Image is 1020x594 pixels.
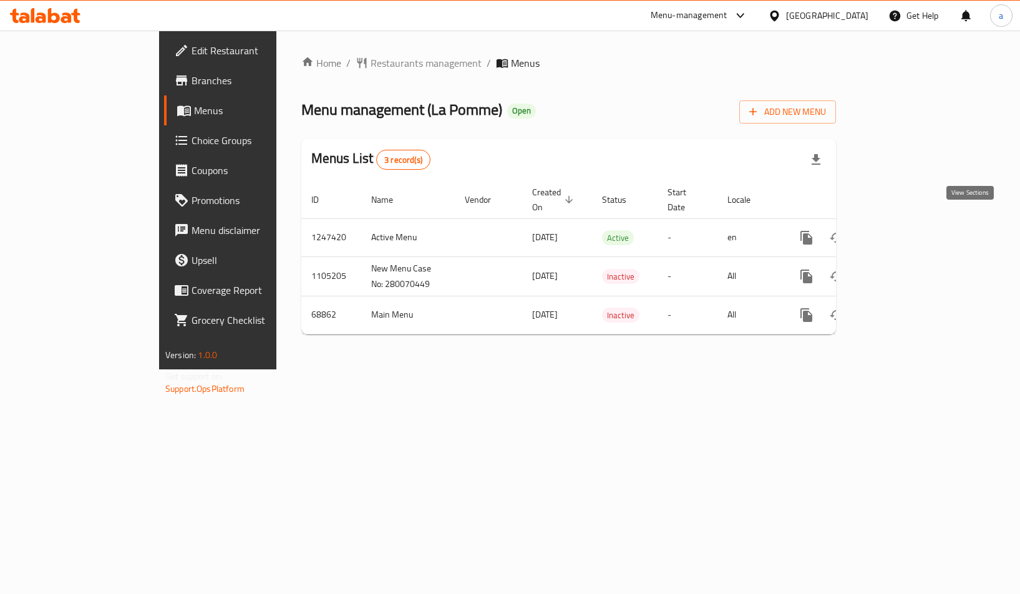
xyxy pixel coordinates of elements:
[749,104,826,120] span: Add New Menu
[371,192,409,207] span: Name
[301,56,836,71] nav: breadcrumb
[786,9,868,22] div: [GEOGRAPHIC_DATA]
[301,256,361,296] td: 1105205
[164,95,329,125] a: Menus
[792,223,822,253] button: more
[164,36,329,66] a: Edit Restaurant
[164,215,329,245] a: Menu disclaimer
[192,73,319,88] span: Branches
[658,218,717,256] td: -
[602,192,643,207] span: Status
[602,231,634,245] span: Active
[822,300,852,330] button: Change Status
[717,218,782,256] td: en
[164,245,329,275] a: Upsell
[164,125,329,155] a: Choice Groups
[361,256,455,296] td: New Menu Case No: 280070449
[361,218,455,256] td: Active Menu
[532,229,558,245] span: [DATE]
[465,192,507,207] span: Vendor
[311,192,335,207] span: ID
[361,296,455,334] td: Main Menu
[164,275,329,305] a: Coverage Report
[511,56,540,71] span: Menus
[792,300,822,330] button: more
[376,150,430,170] div: Total records count
[822,223,852,253] button: Change Status
[165,347,196,363] span: Version:
[371,56,482,71] span: Restaurants management
[801,145,831,175] div: Export file
[192,133,319,148] span: Choice Groups
[346,56,351,71] li: /
[602,308,639,323] span: Inactive
[717,296,782,334] td: All
[822,261,852,291] button: Change Status
[311,149,430,170] h2: Menus List
[507,105,536,116] span: Open
[507,104,536,119] div: Open
[301,95,502,124] span: Menu management ( La Pomme )
[782,181,921,219] th: Actions
[739,100,836,124] button: Add New Menu
[301,181,921,334] table: enhanced table
[192,223,319,238] span: Menu disclaimer
[727,192,767,207] span: Locale
[164,66,329,95] a: Branches
[658,296,717,334] td: -
[192,313,319,328] span: Grocery Checklist
[164,305,329,335] a: Grocery Checklist
[301,296,361,334] td: 68862
[164,185,329,215] a: Promotions
[165,368,223,384] span: Get support on:
[532,268,558,284] span: [DATE]
[668,185,702,215] span: Start Date
[165,381,245,397] a: Support.OpsPlatform
[356,56,482,71] a: Restaurants management
[658,256,717,296] td: -
[792,261,822,291] button: more
[192,253,319,268] span: Upsell
[602,230,634,245] div: Active
[532,306,558,323] span: [DATE]
[192,283,319,298] span: Coverage Report
[532,185,577,215] span: Created On
[192,163,319,178] span: Coupons
[602,270,639,284] span: Inactive
[487,56,491,71] li: /
[602,269,639,284] div: Inactive
[164,155,329,185] a: Coupons
[377,154,430,166] span: 3 record(s)
[192,43,319,58] span: Edit Restaurant
[717,256,782,296] td: All
[192,193,319,208] span: Promotions
[999,9,1003,22] span: a
[301,218,361,256] td: 1247420
[194,103,319,118] span: Menus
[198,347,217,363] span: 1.0.0
[651,8,727,23] div: Menu-management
